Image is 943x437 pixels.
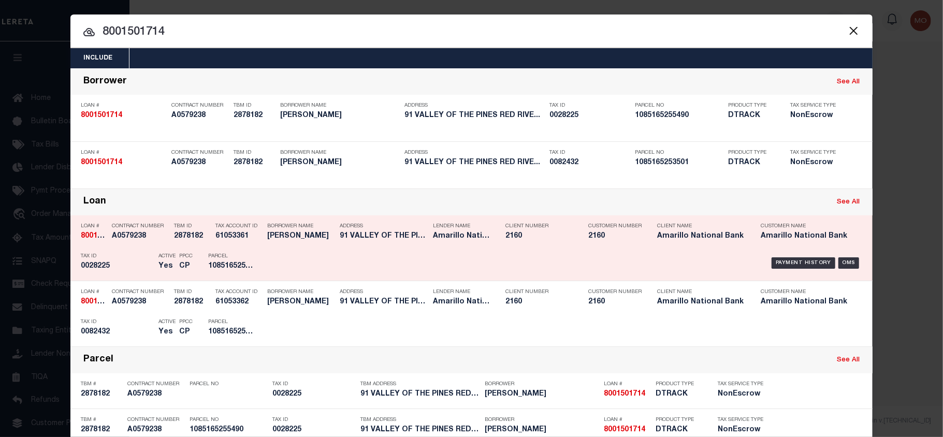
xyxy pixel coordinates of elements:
[404,111,544,120] h5: 91 VALLEY OF THE PINES RED RIVE...
[215,232,262,241] h5: 61053361
[158,253,176,259] p: Active
[604,426,645,433] strong: 8001501714
[81,150,166,156] p: Loan #
[728,111,775,120] h5: DTRACK
[433,232,490,241] h5: Amarillo National Bank
[81,253,153,259] p: Tax ID
[728,150,775,156] p: Product Type
[208,253,255,259] p: Parcel
[604,381,650,387] p: Loan #
[81,298,107,307] h5: 8001501714
[215,289,262,295] p: Tax Account ID
[360,417,480,423] p: TBM Address
[215,298,262,307] h5: 61053362
[505,289,573,295] p: Client Number
[404,103,544,109] p: Address
[127,390,184,399] h5: A0579238
[81,319,153,325] p: Tax ID
[81,103,166,109] p: Loan #
[208,328,255,337] h5: 1085165253501
[656,417,702,423] p: Product Type
[171,103,228,109] p: Contract Number
[485,381,599,387] p: Borrower
[657,298,745,307] h5: Amarillo National Bank
[272,426,355,434] h5: 0028225
[280,111,399,120] h5: TIM KOEHN
[728,158,775,167] h5: DTRACK
[190,426,267,434] h5: 1085165255490
[83,76,127,88] div: Borrower
[790,158,842,167] h5: NonEscrow
[112,232,169,241] h5: A0579238
[272,381,355,387] p: Tax ID
[179,253,193,259] p: PPCC
[158,319,176,325] p: Active
[208,262,255,271] h5: 1085165255490
[485,417,599,423] p: Borrower
[549,103,630,109] p: Tax ID
[505,298,573,307] h5: 2160
[485,390,599,399] h5: TIM KOEHN
[81,159,122,166] strong: 8001501714
[790,103,842,109] p: Tax Service Type
[174,223,210,229] p: TBM ID
[604,426,650,434] h5: 8001501714
[718,417,764,423] p: Tax Service Type
[190,417,267,423] p: Parcel No
[772,257,835,269] div: Payment History
[112,223,169,229] p: Contract Number
[83,354,113,366] div: Parcel
[718,390,764,399] h5: NonEscrow
[127,426,184,434] h5: A0579238
[174,232,210,241] h5: 2878182
[174,298,210,307] h5: 2878182
[588,298,640,307] h5: 2160
[112,289,169,295] p: Contract Number
[81,381,122,387] p: TBM #
[761,298,849,307] h5: Amarillo National Bank
[340,223,428,229] p: Address
[171,158,228,167] h5: A0579238
[761,223,849,229] p: Customer Name
[81,232,122,240] strong: 8001501714
[837,199,860,206] a: See All
[158,262,174,271] h5: Yes
[174,289,210,295] p: TBM ID
[234,150,275,156] p: TBM ID
[549,150,630,156] p: Tax ID
[280,150,399,156] p: Borrower Name
[81,289,107,295] p: Loan #
[718,381,764,387] p: Tax Service Type
[81,298,122,305] strong: 8001501714
[234,158,275,167] h5: 2878182
[267,289,335,295] p: Borrower Name
[657,289,745,295] p: Client Name
[656,390,702,399] h5: DTRACK
[81,223,107,229] p: Loan #
[234,103,275,109] p: TBM ID
[267,298,335,307] h5: TIM KOEHN
[718,426,764,434] h5: NonEscrow
[837,357,860,363] a: See All
[761,289,849,295] p: Customer Name
[635,158,723,167] h5: 1085165253501
[604,390,650,399] h5: 8001501714
[81,232,107,241] h5: 8001501714
[70,48,125,68] button: Include
[635,150,723,156] p: Parcel No
[404,158,544,167] h5: 91 VALLEY OF THE PINES RED RIVE...
[179,262,193,271] h5: CP
[81,328,153,337] h5: 0082432
[657,232,745,241] h5: Amarillo National Bank
[656,426,702,434] h5: DTRACK
[158,328,174,337] h5: Yes
[81,111,166,120] h5: 8001501714
[433,298,490,307] h5: Amarillo National Bank
[340,298,428,307] h5: 91 VALLEY OF THE PINES RED RIVE...
[179,319,193,325] p: PPCC
[340,289,428,295] p: Address
[70,23,873,41] input: Start typing...
[179,328,193,337] h5: CP
[433,289,490,295] p: Lender Name
[280,103,399,109] p: Borrower Name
